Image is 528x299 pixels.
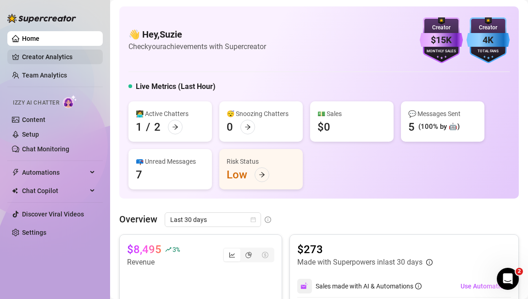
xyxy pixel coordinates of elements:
[127,257,179,268] article: Revenue
[408,120,415,134] div: 5
[172,245,179,254] span: 3 %
[119,212,157,226] article: Overview
[297,257,422,268] article: Made with Superpowers in last 30 days
[229,252,235,258] span: line-chart
[22,50,95,64] a: Creator Analytics
[136,120,142,134] div: 1
[245,252,252,258] span: pie-chart
[408,109,477,119] div: 💬 Messages Sent
[461,282,511,290] span: Use Automations
[420,17,463,63] img: purple-badge-B9DA21FR.svg
[22,145,69,153] a: Chat Monitoring
[516,268,523,275] span: 2
[227,109,295,119] div: 😴 Snoozing Chatters
[128,28,266,41] h4: 👋 Hey, Suzie
[22,72,67,79] a: Team Analytics
[262,252,268,258] span: dollar-circle
[415,283,422,289] span: info-circle
[22,183,87,198] span: Chat Copilot
[420,49,463,55] div: Monthly Sales
[136,109,205,119] div: 👩‍💻 Active Chatters
[172,124,178,130] span: arrow-right
[22,229,46,236] a: Settings
[316,281,422,291] div: Sales made with AI & Automations
[467,17,510,63] img: blue-badge-DgoSNQY1.svg
[136,156,205,166] div: 📪 Unread Messages
[136,167,142,182] div: 7
[223,248,274,262] div: segmented control
[426,259,433,266] span: info-circle
[12,169,19,176] span: thunderbolt
[467,33,510,47] div: 4K
[250,217,256,222] span: calendar
[420,33,463,47] div: $15K
[22,165,87,180] span: Automations
[136,81,216,92] h5: Live Metrics (Last Hour)
[127,242,161,257] article: $8,495
[227,120,233,134] div: 0
[497,268,519,290] iframe: Intercom live chat
[300,282,309,290] img: svg%3e
[128,41,266,52] article: Check your achievements with Supercreator
[467,49,510,55] div: Total Fans
[7,14,76,23] img: logo-BBDzfeDw.svg
[63,95,77,108] img: AI Chatter
[317,120,330,134] div: $0
[22,116,45,123] a: Content
[165,246,172,253] span: rise
[259,172,265,178] span: arrow-right
[22,131,39,138] a: Setup
[317,109,386,119] div: 💵 Sales
[22,210,84,218] a: Discover Viral Videos
[13,99,59,107] span: Izzy AI Chatter
[467,23,510,32] div: Creator
[22,35,39,42] a: Home
[420,23,463,32] div: Creator
[154,120,161,134] div: 2
[170,213,256,227] span: Last 30 days
[12,188,18,194] img: Chat Copilot
[418,122,460,133] div: (100% by 🤖)
[297,242,433,257] article: $273
[227,156,295,166] div: Risk Status
[460,279,511,293] button: Use Automations
[265,216,271,223] span: info-circle
[245,124,251,130] span: arrow-right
